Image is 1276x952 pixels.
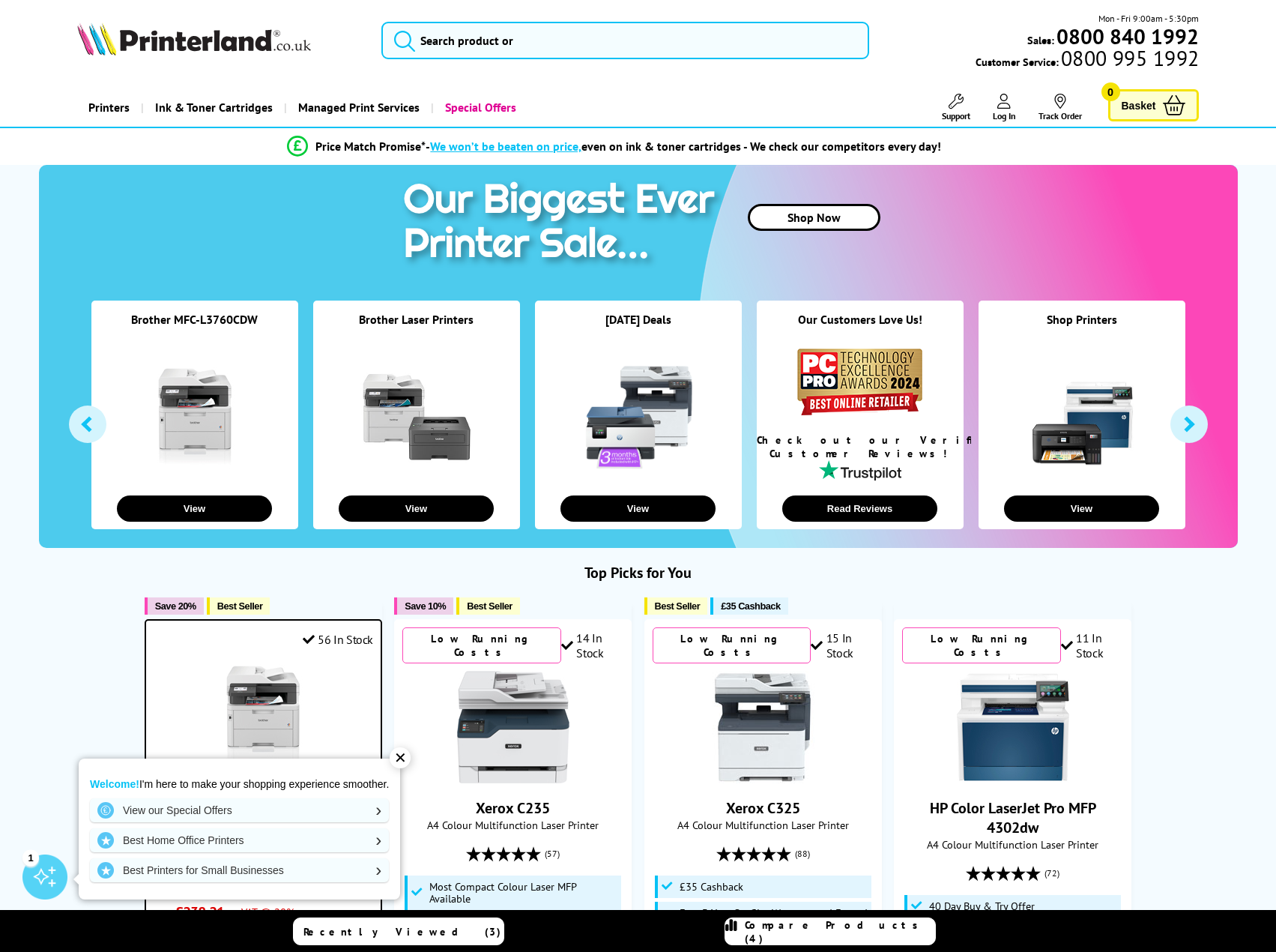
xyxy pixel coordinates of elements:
div: 1 [22,849,39,866]
span: Sales: [1027,33,1054,47]
img: printer sale [396,165,730,283]
div: Our Customers Love Us! [757,312,964,346]
button: Best Seller [644,597,708,615]
span: Best Seller [217,600,263,612]
a: View our Special Offers [90,798,389,822]
div: 14 In Stock [561,630,624,660]
button: £35 Cashback [710,597,787,615]
img: Xerox C235 [457,671,569,783]
a: Xerox C325 [726,798,800,818]
a: Log In [993,94,1016,121]
img: HP Color LaserJet Pro MFP 4302dw [957,671,1069,783]
button: Save 10% [394,597,453,615]
button: Read Reviews [782,495,937,522]
p: I'm here to make your shopping experience smoother. [90,777,389,791]
a: Printerland Logo [77,22,363,58]
span: Basket [1122,95,1156,115]
span: Best Seller [467,600,512,612]
img: Printerland Logo [77,22,311,55]
div: - even on ink & toner cartridges - We check our competitors every day! [426,139,941,154]
button: Save 20% [145,597,204,615]
span: Most Compact Colour Laser MFP Available [429,881,617,905]
a: Ink & Toner Cartridges [141,88,284,127]
span: A4 Colour Multifunction Laser Printer [653,818,874,832]
span: Compare Products (4) [745,918,935,945]
a: HP Color LaserJet Pro MFP 4302dw [957,771,1069,786]
span: (72) [1044,859,1059,888]
a: Best Printers for Small Businesses [90,858,389,882]
span: Recently Viewed (3) [303,925,501,939]
img: Xerox C325 [707,671,819,783]
button: View [339,495,494,522]
span: Support [942,110,970,121]
a: Xerox C235 [476,798,550,818]
a: Support [942,94,970,121]
a: Best Home Office Printers [90,828,389,852]
div: Shop Printers [979,312,1185,346]
a: Xerox C325 [707,771,819,786]
span: (57) [545,840,560,868]
a: Special Offers [431,88,527,127]
span: Mon - Fri 9:00am - 5:30pm [1098,11,1199,25]
a: Track Order [1038,94,1082,121]
div: Check out our Verified Customer Reviews! [757,433,964,460]
a: 0800 840 1992 [1054,29,1199,43]
b: 0800 840 1992 [1056,22,1199,50]
a: Shop Now [748,204,880,231]
span: Free 3 Year On-Site Warranty and Extend up to 5 Years* [680,907,868,931]
span: A4 Colour Multifunction Laser Printer [902,837,1123,852]
div: Low Running Costs [653,627,811,663]
img: Brother MFC-L3760CDW [207,658,319,771]
a: Xerox C235 [457,771,569,786]
input: Search product or [381,22,869,59]
span: Customer Service: [976,51,1199,69]
span: 0 [1101,82,1120,101]
span: Price Match Promise* [315,139,426,154]
a: Basket 0 [1108,89,1200,121]
a: Recently Viewed (3) [293,918,504,945]
div: 15 In Stock [811,630,874,660]
span: £238.21 [175,903,224,922]
span: £35 Cashback [721,600,780,612]
a: Compare Products (4) [725,918,936,945]
span: Save 20% [155,600,196,612]
a: Printers [77,88,141,127]
a: Brother MFC-L3760CDW [131,312,258,327]
strong: Welcome! [90,778,139,790]
button: View [117,495,272,522]
div: Low Running Costs [902,627,1061,663]
span: ex VAT @ 20% [228,905,294,919]
a: HP Color LaserJet Pro MFP 4302dw [930,798,1096,837]
span: £35 Cashback [680,881,743,893]
button: Best Seller [207,597,270,615]
span: 40 Day Buy & Try Offer [929,900,1035,912]
li: modal_Promise [46,133,1183,160]
span: Ink & Toner Cartridges [155,88,273,127]
span: (88) [795,840,810,868]
div: 56 In Stock [303,632,373,647]
button: Best Seller [456,597,520,615]
span: A4 Colour Multifunction Laser Printer [402,818,623,832]
span: Save 10% [405,600,446,612]
div: [DATE] Deals [535,312,742,346]
span: Log In [993,110,1016,121]
div: ✕ [390,747,411,768]
span: 0800 995 1992 [1059,51,1199,65]
button: View [560,495,716,522]
button: View [1004,495,1159,522]
span: We won’t be beaten on price, [430,139,581,154]
div: 11 In Stock [1061,630,1124,660]
a: Managed Print Services [284,88,431,127]
a: Brother Laser Printers [359,312,474,327]
div: Low Running Costs [402,627,561,663]
span: Best Seller [655,600,701,612]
